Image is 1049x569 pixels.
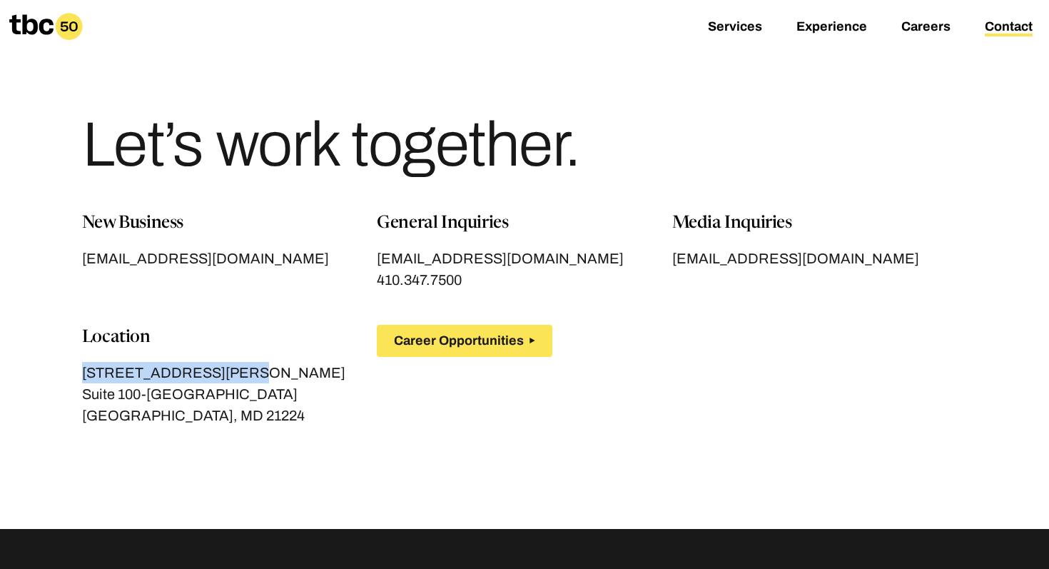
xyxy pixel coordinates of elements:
a: Services [708,19,762,36]
span: Career Opportunities [394,333,524,348]
p: [STREET_ADDRESS][PERSON_NAME] [82,362,377,383]
p: Location [82,325,377,351]
span: [EMAIL_ADDRESS][DOMAIN_NAME] [377,251,624,269]
p: [GEOGRAPHIC_DATA], MD 21224 [82,405,377,426]
span: 410.347.7500 [377,272,462,291]
p: Media Inquiries [672,211,967,236]
a: [EMAIL_ADDRESS][DOMAIN_NAME] [82,248,377,269]
a: Experience [796,19,867,36]
a: 410.347.7500 [377,269,462,291]
a: Contact [985,19,1033,36]
h1: Let’s work together. [82,114,580,176]
a: Careers [901,19,951,36]
p: General Inquiries [377,211,672,236]
p: New Business [82,211,377,236]
a: [EMAIL_ADDRESS][DOMAIN_NAME] [377,248,672,269]
p: Suite 100-[GEOGRAPHIC_DATA] [82,383,377,405]
button: Career Opportunities [377,325,552,357]
span: [EMAIL_ADDRESS][DOMAIN_NAME] [82,251,329,269]
a: [EMAIL_ADDRESS][DOMAIN_NAME] [672,248,967,269]
span: [EMAIL_ADDRESS][DOMAIN_NAME] [672,251,919,269]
